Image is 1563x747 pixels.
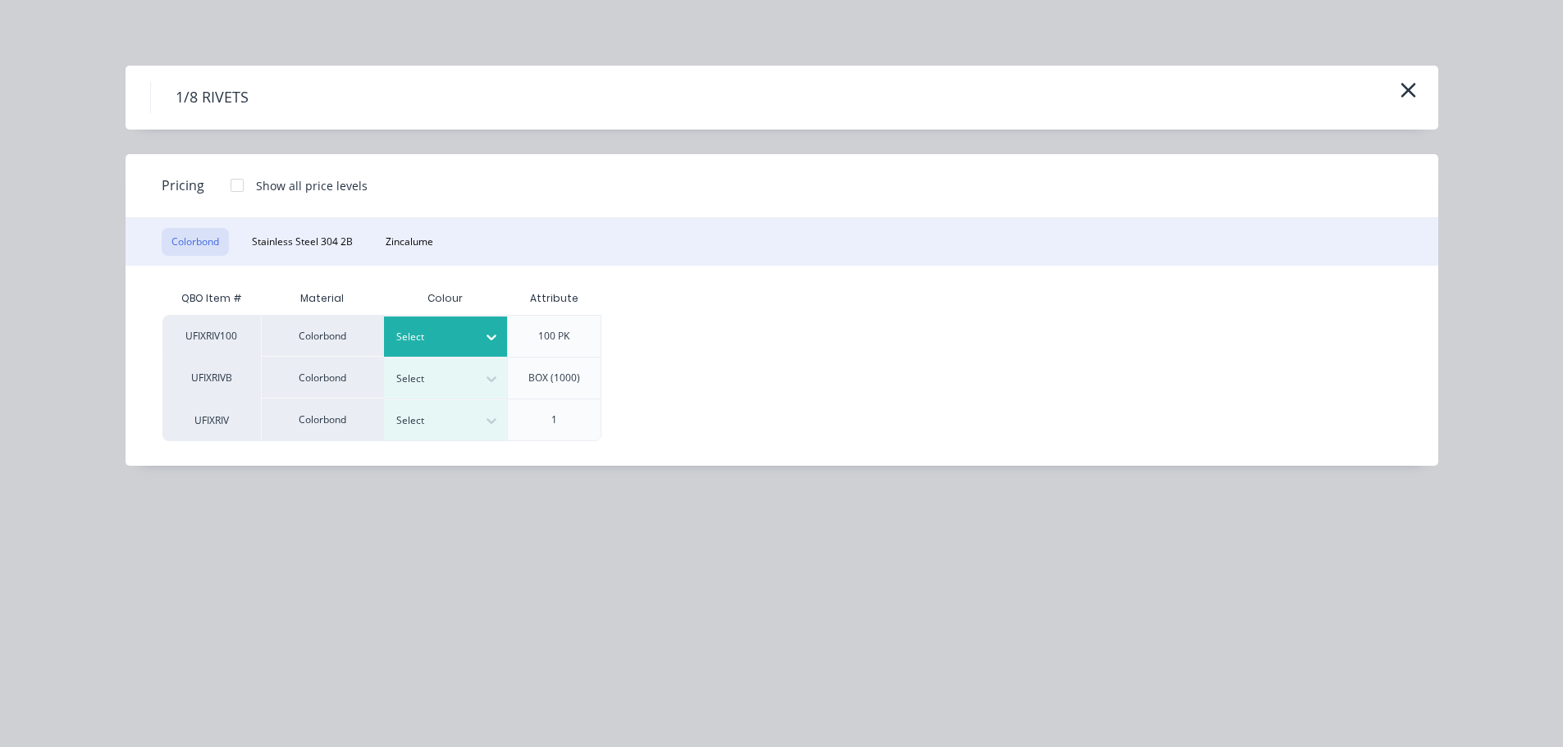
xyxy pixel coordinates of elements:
div: 1 [551,412,557,427]
div: UFIXRIV [162,399,261,441]
div: Colorbond [261,399,384,441]
span: Pricing [162,175,204,195]
div: Colorbond [261,357,384,399]
div: BOX (1000) [528,371,580,385]
div: UFIXRIV100 [162,315,261,357]
div: Colorbond [261,315,384,357]
button: Colorbond [162,228,229,256]
button: Stainless Steel 304 2B [242,228,363,256]
div: UFIXRIVB [162,357,261,399]
h4: 1/8 RIVETS [150,82,273,113]
div: Colour [384,282,507,315]
button: Zincalume [376,228,443,256]
div: 100 PK [538,329,569,344]
div: QBO Item # [162,282,261,315]
div: Show all price levels [256,177,368,194]
div: Material [261,282,384,315]
div: Attribute [517,278,592,319]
